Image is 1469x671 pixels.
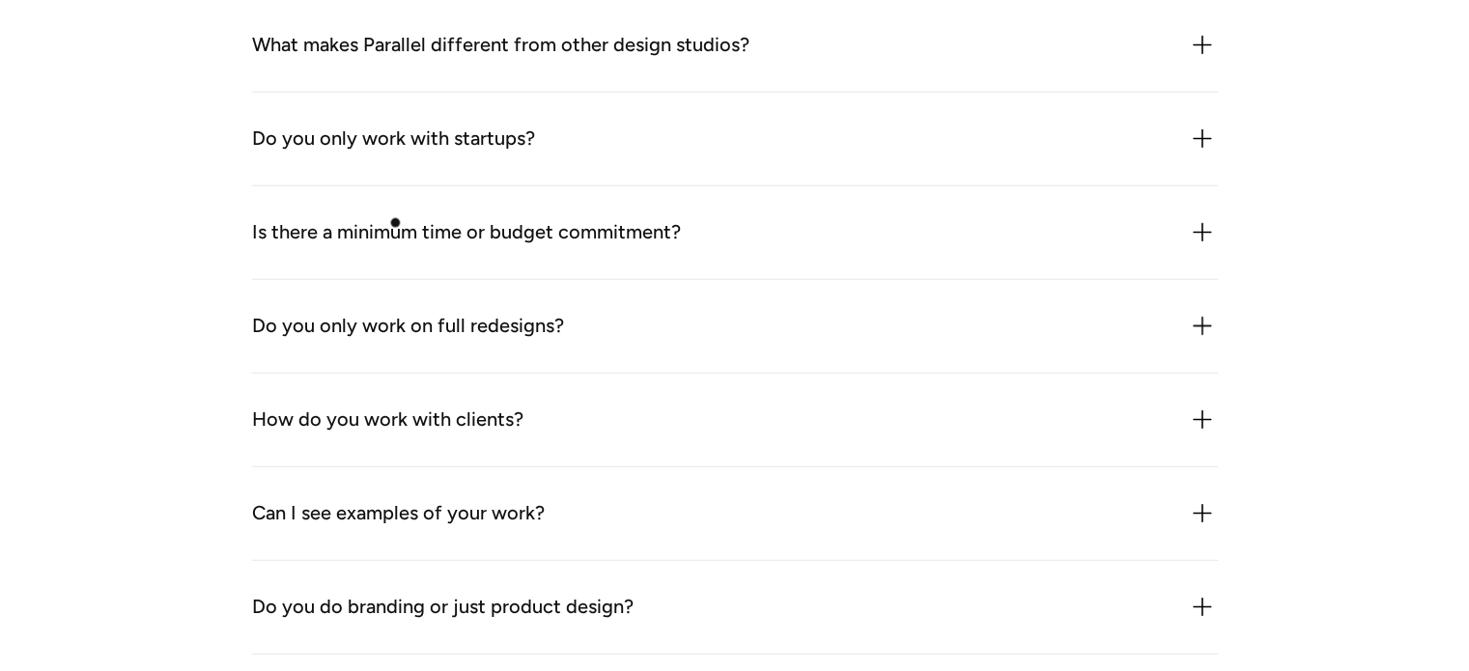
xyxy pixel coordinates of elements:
div: What makes Parallel different from other design studios? [252,30,749,61]
div: Can I see examples of your work? [252,498,545,529]
div: Is there a minimum time or budget commitment? [252,217,681,248]
div: Do you do branding or just product design? [252,592,634,623]
div: Do you only work with startups? [252,124,535,154]
div: How do you work with clients? [252,405,523,435]
div: Do you only work on full redesigns? [252,311,564,342]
